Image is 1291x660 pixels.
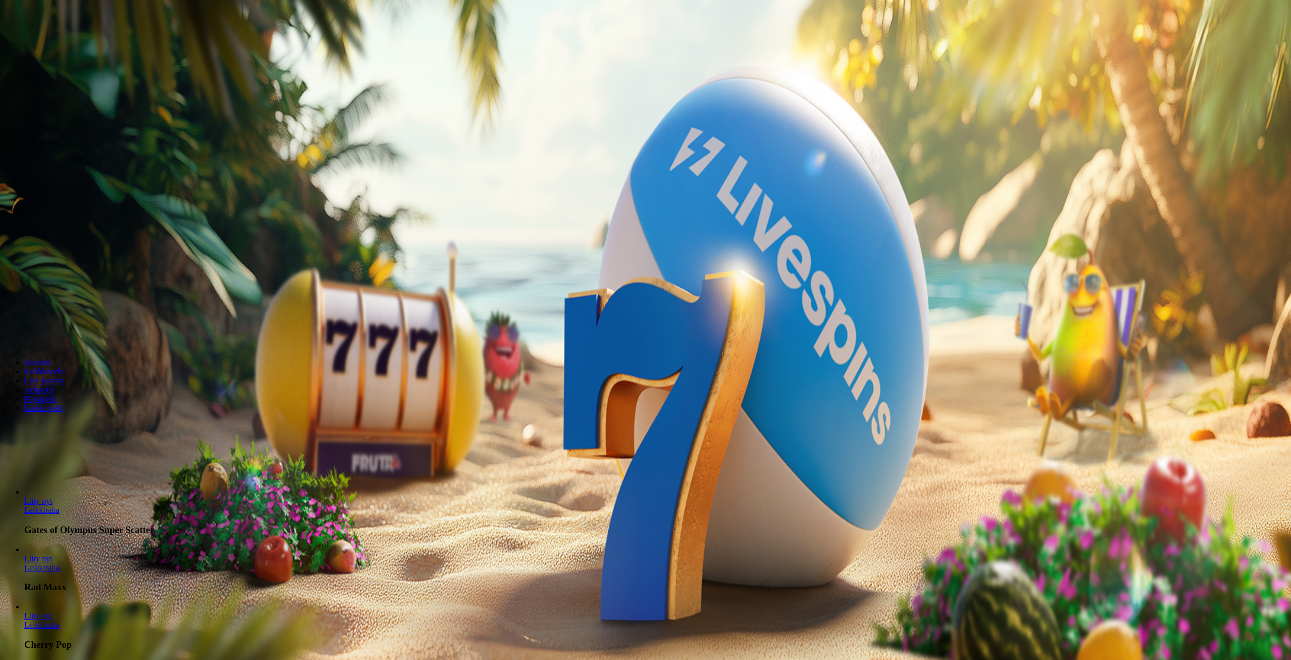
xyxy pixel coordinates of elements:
[24,611,53,620] a: Cherry Pop
[24,563,59,572] a: Rad Maxx
[4,341,1287,413] nav: Lobby
[24,639,1287,650] h3: Cherry Pop
[24,545,1287,593] article: Rad Maxx
[24,506,59,514] a: Gates of Olympus Super Scatter
[24,497,53,505] span: Liity nyt
[24,621,59,629] a: Cherry Pop
[24,602,1287,650] article: Cherry Pop
[4,341,1287,431] header: Lobby
[24,385,54,394] a: Jackpotit
[24,497,53,505] a: Gates of Olympus Super Scatter
[24,376,64,385] a: Live Kasino
[24,582,1287,593] h3: Rad Maxx
[24,611,53,620] span: Liity nyt
[24,404,63,412] a: Kaikki pelit
[24,554,53,563] a: Rad Maxx
[24,367,65,376] a: Kolikkopelit
[24,554,53,563] span: Liity nyt
[24,394,57,403] a: Pöytäpelit
[24,488,1287,536] article: Gates of Olympus Super Scatter
[24,358,51,367] a: Suositut
[24,524,1287,536] h3: Gates of Olympus Super Scatter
